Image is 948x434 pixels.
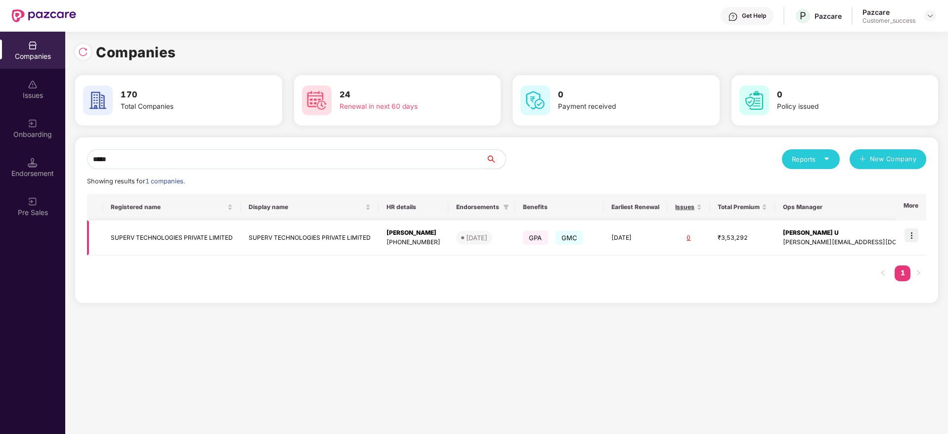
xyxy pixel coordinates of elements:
[523,231,548,245] span: GPA
[501,201,511,213] span: filter
[792,154,830,164] div: Reports
[87,177,185,185] span: Showing results for
[28,80,38,89] img: svg+xml;base64,PHN2ZyBpZD0iSXNzdWVzX2Rpc2FibGVkIiB4bWxucz0iaHR0cDovL3d3dy53My5vcmcvMjAwMC9zdmciIH...
[121,101,245,112] div: Total Companies
[850,149,926,169] button: plusNew Company
[466,233,487,243] div: [DATE]
[718,233,767,243] div: ₹3,53,292
[926,12,934,20] img: svg+xml;base64,PHN2ZyBpZD0iRHJvcGRvd24tMzJ4MzIiIHhtbG5zPSJodHRwOi8vd3d3LnczLm9yZy8yMDAwL3N2ZyIgd2...
[558,88,683,101] h3: 0
[520,86,550,115] img: svg+xml;base64,PHN2ZyB4bWxucz0iaHR0cDovL3d3dy53My5vcmcvMjAwMC9zdmciIHdpZHRoPSI2MCIgaGVpZ2h0PSI2MC...
[728,12,738,22] img: svg+xml;base64,PHN2ZyBpZD0iSGVscC0zMngzMiIgeG1sbnM9Imh0dHA6Ly93d3cudzMub3JnLzIwMDAvc3ZnIiB3aWR0aD...
[28,197,38,207] img: svg+xml;base64,PHN2ZyB3aWR0aD0iMjAiIGhlaWdodD0iMjAiIHZpZXdCb3g9IjAgMCAyMCAyMCIgZmlsbD0ibm9uZSIgeG...
[241,194,379,220] th: Display name
[103,194,241,220] th: Registered name
[880,270,886,276] span: left
[910,265,926,281] button: right
[777,101,902,112] div: Policy issued
[742,12,766,20] div: Get Help
[340,88,464,101] h3: 24
[83,86,113,115] img: svg+xml;base64,PHN2ZyB4bWxucz0iaHR0cDovL3d3dy53My5vcmcvMjAwMC9zdmciIHdpZHRoPSI2MCIgaGVpZ2h0PSI2MC...
[603,220,667,256] td: [DATE]
[718,203,760,211] span: Total Premium
[862,17,915,25] div: Customer_success
[815,11,842,21] div: Pazcare
[111,203,225,211] span: Registered name
[800,10,806,22] span: P
[121,88,245,101] h3: 170
[387,238,440,247] div: [PHONE_NUMBER]
[485,155,506,163] span: search
[12,9,76,22] img: New Pazcare Logo
[739,86,769,115] img: svg+xml;base64,PHN2ZyB4bWxucz0iaHR0cDovL3d3dy53My5vcmcvMjAwMC9zdmciIHdpZHRoPSI2MCIgaGVpZ2h0PSI2MC...
[910,265,926,281] li: Next Page
[249,203,363,211] span: Display name
[515,194,603,220] th: Benefits
[556,231,584,245] span: GMC
[28,41,38,50] img: svg+xml;base64,PHN2ZyBpZD0iQ29tcGFuaWVzIiB4bWxucz0iaHR0cDovL3d3dy53My5vcmcvMjAwMC9zdmciIHdpZHRoPS...
[675,233,702,243] div: 0
[870,154,917,164] span: New Company
[241,220,379,256] td: SUPERV TECHNOLOGIES PRIVATE LIMITED
[783,203,926,211] span: Ops Manager
[603,194,667,220] th: Earliest Renewal
[895,265,910,280] a: 1
[777,88,902,101] h3: 0
[875,265,891,281] button: left
[456,203,499,211] span: Endorsements
[896,194,926,220] th: More
[783,228,934,238] div: [PERSON_NAME] U
[675,203,694,211] span: Issues
[667,194,710,220] th: Issues
[710,194,775,220] th: Total Premium
[145,177,185,185] span: 1 companies.
[28,158,38,168] img: svg+xml;base64,PHN2ZyB3aWR0aD0iMTQuNSIgaGVpZ2h0PSIxNC41IiB2aWV3Qm94PSIwIDAgMTYgMTYiIGZpbGw9Im5vbm...
[103,220,241,256] td: SUPERV TECHNOLOGIES PRIVATE LIMITED
[340,101,464,112] div: Renewal in next 60 days
[387,228,440,238] div: [PERSON_NAME]
[28,119,38,129] img: svg+xml;base64,PHN2ZyB3aWR0aD0iMjAiIGhlaWdodD0iMjAiIHZpZXdCb3g9IjAgMCAyMCAyMCIgZmlsbD0ibm9uZSIgeG...
[302,86,332,115] img: svg+xml;base64,PHN2ZyB4bWxucz0iaHR0cDovL3d3dy53My5vcmcvMjAwMC9zdmciIHdpZHRoPSI2MCIgaGVpZ2h0PSI2MC...
[379,194,448,220] th: HR details
[96,42,176,63] h1: Companies
[823,156,830,162] span: caret-down
[78,47,88,57] img: svg+xml;base64,PHN2ZyBpZD0iUmVsb2FkLTMyeDMyIiB4bWxucz0iaHR0cDovL3d3dy53My5vcmcvMjAwMC9zdmciIHdpZH...
[558,101,683,112] div: Payment received
[895,265,910,281] li: 1
[905,228,918,242] img: icon
[915,270,921,276] span: right
[503,204,509,210] span: filter
[862,7,915,17] div: Pazcare
[485,149,506,169] button: search
[875,265,891,281] li: Previous Page
[783,238,934,247] div: [PERSON_NAME][EMAIL_ADDRESS][DOMAIN_NAME]
[860,156,866,164] span: plus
